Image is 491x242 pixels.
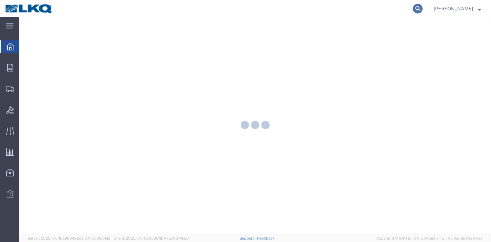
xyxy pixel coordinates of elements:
[114,236,189,240] span: Client: 2025.17.0-5dd568f
[434,5,473,12] span: Praveen Nagaraj
[433,4,481,13] button: [PERSON_NAME]
[160,236,189,240] span: [DATE] 08:44:20
[28,236,110,240] span: Server: 2025.17.0-16a969492de
[84,236,110,240] span: [DATE] 09:51:12
[240,236,257,240] a: Support
[5,3,53,14] img: logo
[376,235,483,241] span: Copyright © [DATE]-[DATE] Agistix Inc., All Rights Reserved
[257,236,275,240] a: Feedback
